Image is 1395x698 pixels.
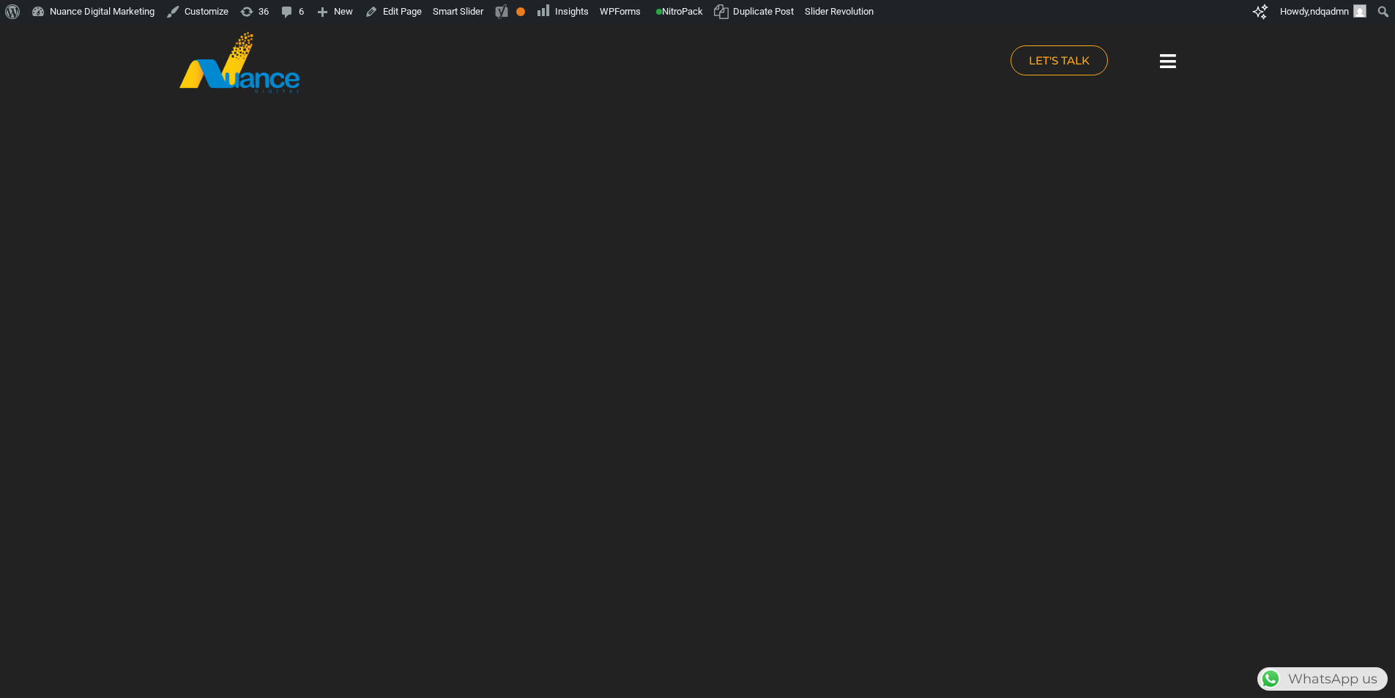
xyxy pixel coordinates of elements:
img: nuance-qatar_logo [178,31,301,94]
a: LET'S TALK [1011,45,1108,75]
img: WhatsApp [1259,667,1282,691]
span: LET'S TALK [1029,55,1090,66]
span: Slider Revolution [805,6,874,17]
div: WhatsApp us [1257,667,1388,691]
div: OK [516,7,525,16]
a: nuance-qatar_logo [178,31,691,94]
a: WhatsAppWhatsApp us [1257,671,1388,687]
span: ndqadmn [1310,6,1349,17]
